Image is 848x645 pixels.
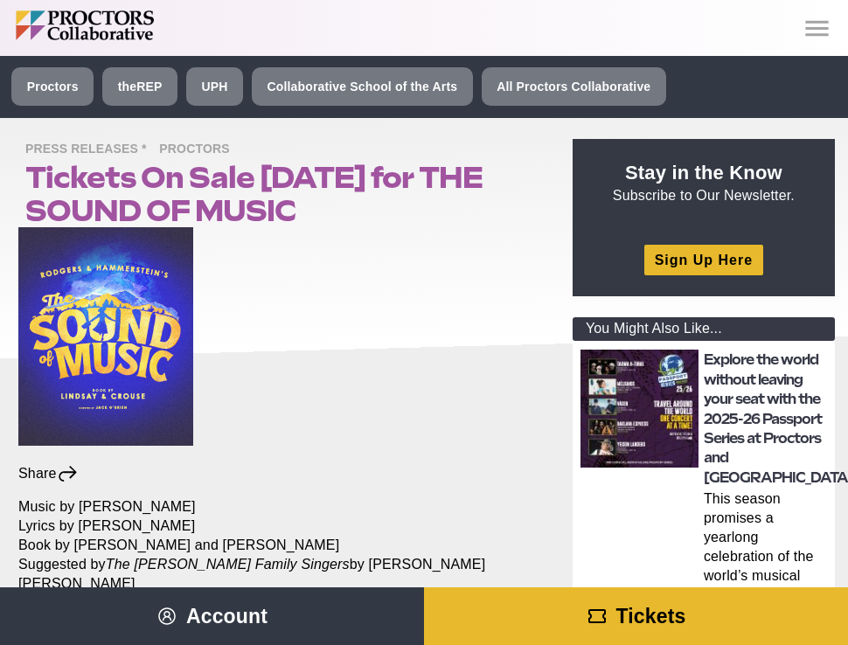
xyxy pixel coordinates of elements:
img: thumbnail: Explore the world without leaving your seat with the 2025-26 Passport Series at Procto... [580,350,699,468]
em: The [PERSON_NAME] Family Singers [106,557,350,572]
div: Share [18,464,79,483]
span: Press Releases * [25,139,156,161]
a: All Proctors Collaborative [482,67,666,106]
h1: Tickets On Sale [DATE] for THE SOUND OF MUSIC [25,161,532,227]
span: Tickets [616,605,686,628]
a: Press Releases * [25,141,156,156]
a: Sign Up Here [644,245,763,275]
p: This season promises a yearlong celebration of the world’s musical tapestry From the sands of the... [704,489,830,589]
a: Collaborative School of the Arts [252,67,473,106]
a: Proctors [159,141,238,156]
a: theREP [102,67,177,106]
p: Music by [PERSON_NAME] Lyrics by [PERSON_NAME] Book by [PERSON_NAME] and [PERSON_NAME] Suggested ... [18,497,532,613]
img: Proctors logo [16,10,239,40]
a: Proctors [11,67,94,106]
a: Tickets [424,587,848,645]
div: You Might Also Like... [573,317,835,341]
span: Account [186,605,268,628]
span: Proctors [159,139,238,161]
p: Subscribe to Our Newsletter. [594,160,814,205]
a: UPH [186,67,243,106]
strong: Stay in the Know [625,162,782,184]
